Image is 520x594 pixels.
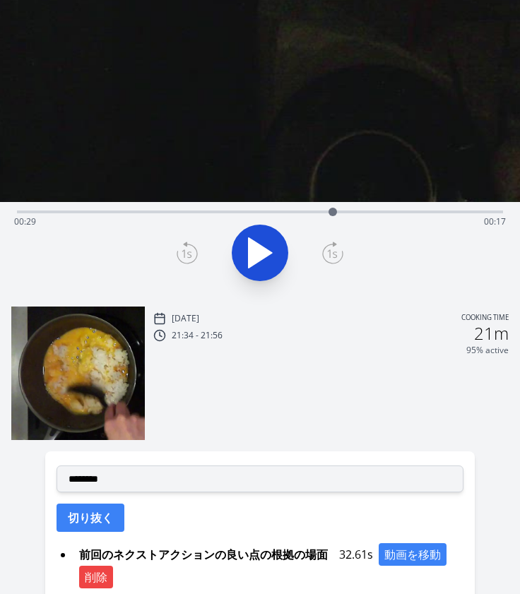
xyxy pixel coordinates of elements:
p: 95% active [466,345,509,356]
button: 削除 [79,566,113,588]
span: 前回のネクストアクションの良い点の根拠の場面 [73,543,333,566]
button: 動画を移動 [379,543,447,566]
div: 32.61s [73,543,463,588]
h2: 21m [474,325,509,342]
p: Cooking time [461,312,509,325]
span: 00:17 [484,215,506,227]
button: 切り抜く [57,504,124,532]
span: 00:29 [14,215,36,227]
img: 250828123542_thumb.jpeg [11,307,145,440]
p: [DATE] [172,313,199,324]
p: 21:34 - 21:56 [172,330,223,341]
